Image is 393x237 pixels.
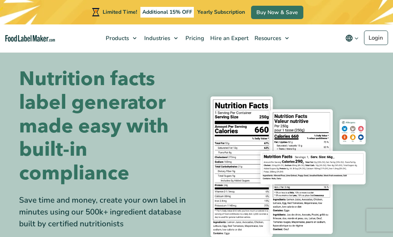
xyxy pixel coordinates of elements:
[206,24,251,52] a: Hire an Expert
[102,24,140,52] a: Products
[103,34,130,42] span: Products
[197,8,245,16] span: Yearly Subscription
[364,31,388,45] a: Login
[140,7,194,18] span: Additional 15% OFF
[182,24,206,52] a: Pricing
[19,194,191,230] div: Save time and money, create your own label in minutes using our 500k+ ingredient database built b...
[140,24,182,52] a: Industries
[183,34,205,42] span: Pricing
[208,34,249,42] span: Hire an Expert
[103,8,137,16] span: Limited Time!
[251,6,303,19] a: Buy Now & Save
[252,34,282,42] span: Resources
[142,34,171,42] span: Industries
[19,67,191,185] h1: Nutrition facts label generator made easy with built-in compliance
[251,24,293,52] a: Resources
